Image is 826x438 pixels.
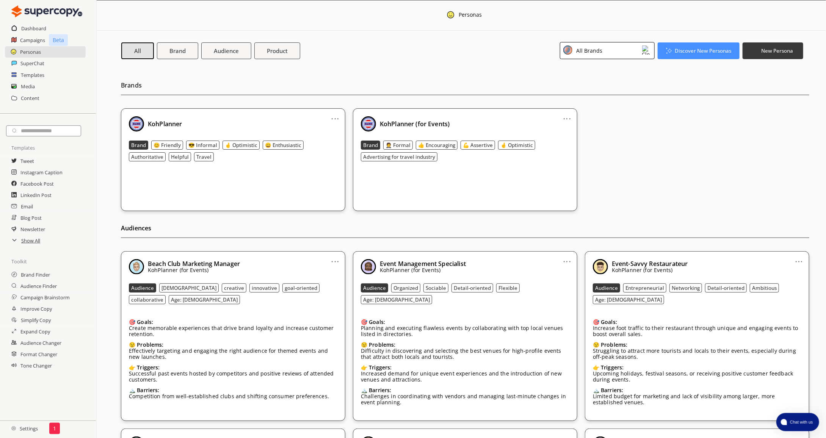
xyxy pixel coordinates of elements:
[129,325,337,337] p: Create memorable experiences that drive brand loyalty and increase customer retention.
[11,426,16,431] img: Close
[252,285,277,291] b: innovative
[129,141,148,150] button: Brand
[20,303,52,314] h2: Improve Copy
[151,141,183,150] button: 😊 Friendly
[601,318,617,325] b: Goals:
[21,235,40,246] a: Show All
[707,285,744,291] b: Detail-oriented
[249,283,279,293] button: innovative
[447,11,455,19] img: Close
[129,387,329,393] div: 🏔️
[171,296,238,303] b: Age: [DEMOGRAPHIC_DATA]
[154,142,181,149] b: 😊 Friendly
[20,360,52,371] a: Tone Changer
[20,189,52,201] h2: LinkedIn Post
[593,325,801,337] p: Increase foot traffic to their restaurant through unique and engaging events to boost overall sales.
[593,319,801,325] div: 🎯
[159,283,219,293] button: [DEMOGRAPHIC_DATA]
[148,267,240,273] p: KohPlanner (for Events)
[20,292,70,303] a: Campaign Brainstorm
[642,45,651,55] img: Close
[454,285,491,291] b: Detail-oriented
[593,371,801,383] p: Upcoming holidays, festival seasons, or receiving positive customer feedback during events.
[129,371,337,383] p: Successful past events hosted by competitors and positive reviews of attended customers.
[743,42,803,59] button: New Persona
[361,393,569,405] p: Challenges in coordinating with vendors and managing last-minute changes in event planning.
[20,326,50,337] a: Expand Copy
[161,285,216,291] b: [DEMOGRAPHIC_DATA]
[463,142,493,149] b: 💪 Assertive
[137,341,163,348] b: Problems:
[129,152,166,161] button: Authoritative
[363,142,378,149] b: Brand
[20,178,54,189] a: Facebook Post
[263,141,304,150] button: 😄 Enthusiastic
[121,80,809,95] h2: Brands
[612,267,688,273] p: KohPlanner (for Events)
[593,364,801,371] div: 👉
[224,285,244,291] b: creative
[595,296,662,303] b: Age: [DEMOGRAPHIC_DATA]
[776,413,819,431] button: atlas-launcher
[380,267,466,273] p: KohPlanner (for Events)
[426,285,446,291] b: Sociable
[11,4,82,19] img: Close
[134,47,141,55] b: All
[361,283,388,293] button: Audience
[285,285,317,291] b: goal-oriented
[795,255,803,261] a: ...
[416,141,458,150] button: 👍 Encouraging
[223,141,260,150] button: 🤞 Optimistic
[369,341,395,348] b: Problems:
[331,255,339,261] a: ...
[361,319,569,325] div: 🎯
[20,349,57,360] h2: Format Changer
[131,285,154,291] b: Audience
[129,259,144,274] img: Close
[623,283,666,293] button: Entrepreneurial
[137,364,160,371] b: Triggers:
[131,153,163,160] b: Authoritative
[20,167,63,178] h2: Instagram Caption
[254,42,300,59] button: Product
[129,319,337,325] div: 🎯
[363,153,435,160] b: Advertising for travel industry
[20,280,57,292] a: Audience Finder
[593,259,608,274] img: Close
[169,47,186,55] b: Brand
[21,92,39,104] a: Content
[563,113,571,119] a: ...
[129,295,166,304] button: collaborative
[593,295,664,304] button: Age: [DEMOGRAPHIC_DATA]
[361,295,432,304] button: Age: [DEMOGRAPHIC_DATA]
[593,393,801,405] p: Limited budget for marketing and lack of visibility among larger, more established venues.
[21,269,50,280] a: Brand Finder
[171,153,189,160] b: Helpful
[20,34,45,46] h2: Campaigns
[137,386,159,394] b: Barriers:
[500,142,533,149] b: 🤞 Optimistic
[21,314,51,326] a: Simplify Copy
[21,81,35,92] a: Media
[361,152,437,161] button: Advertising for travel industry
[188,142,217,149] b: 😎 Informal
[752,285,777,291] b: Ambitious
[20,46,41,58] a: Personas
[361,371,569,383] p: Increased demand for unique event experiences and the introduction of new venues and attractions.
[705,283,747,293] button: Detail-oriented
[21,201,33,212] a: Email
[672,285,700,291] b: Networking
[625,285,664,291] b: Entrepreneurial
[121,42,154,59] button: All
[53,425,56,432] p: 1
[20,212,42,224] h2: Blog Post
[601,386,623,394] b: Barriers:
[593,283,620,293] button: Audience
[20,337,61,349] h2: Audience Changer
[361,348,569,360] p: Difficulty in discovering and selecting the best venues for high-profile events that attract both...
